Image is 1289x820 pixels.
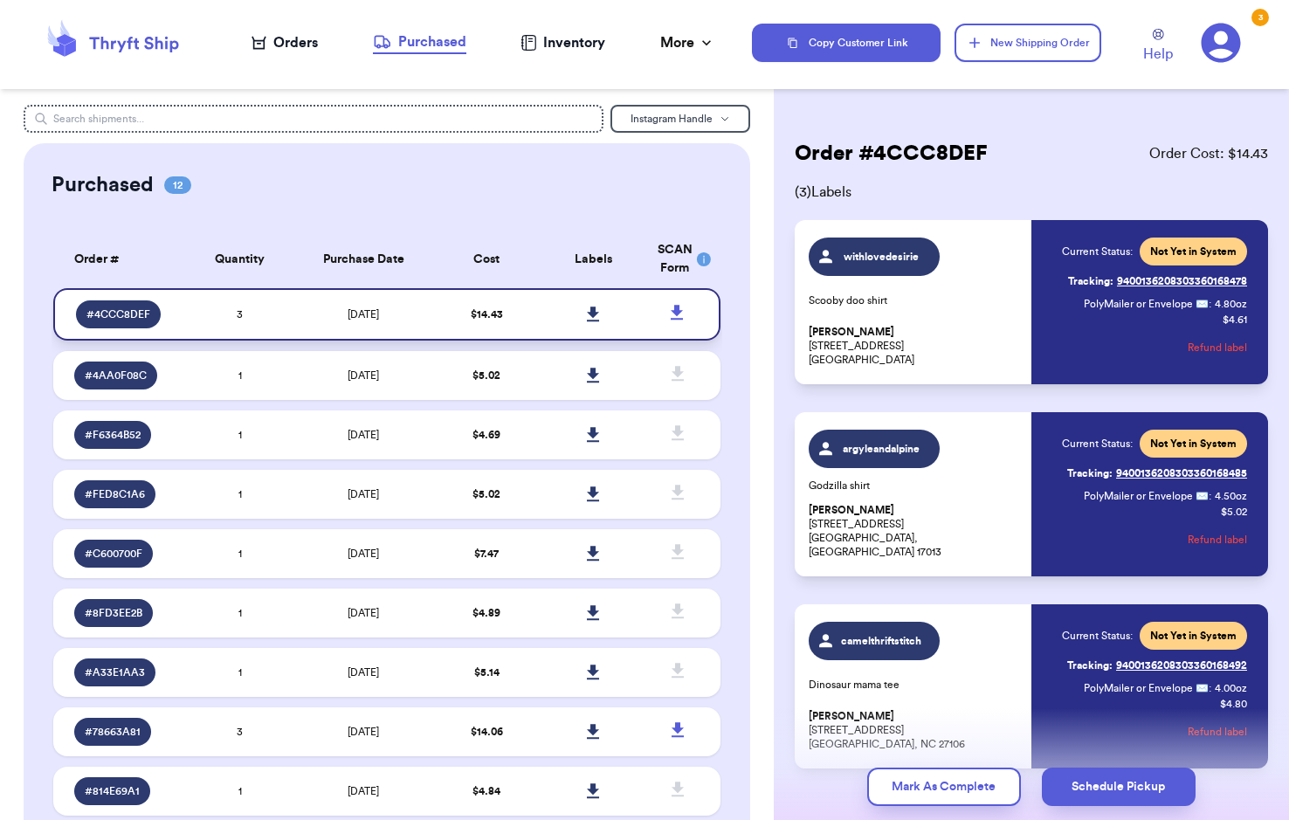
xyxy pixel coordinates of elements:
[1209,681,1211,695] span: :
[660,32,715,53] div: More
[867,768,1021,806] button: Mark As Complete
[471,727,503,737] span: $ 14.06
[1067,459,1247,487] a: Tracking:9400136208303360168485
[474,548,499,559] span: $ 7.47
[809,709,1021,751] p: [STREET_ADDRESS] [GEOGRAPHIC_DATA], NC 27106
[1084,491,1209,501] span: PolyMailer or Envelope ✉️
[471,309,503,320] span: $ 14.43
[795,140,988,168] h2: Order # 4CCC8DEF
[348,489,379,500] span: [DATE]
[348,667,379,678] span: [DATE]
[238,786,242,796] span: 1
[1062,629,1133,643] span: Current Status:
[238,667,242,678] span: 1
[658,241,700,278] div: SCAN Form
[809,678,1021,692] p: Dinosaur mama tee
[24,105,603,133] input: Search shipments...
[809,504,894,517] span: [PERSON_NAME]
[85,487,145,501] span: # FED8C1A6
[85,428,141,442] span: # F6364B52
[85,725,141,739] span: # 78663A81
[610,105,750,133] button: Instagram Handle
[238,370,242,381] span: 1
[955,24,1101,62] button: New Shipping Order
[348,430,379,440] span: [DATE]
[840,442,923,456] span: argyleandalpine
[472,489,500,500] span: $ 5.02
[1084,299,1209,309] span: PolyMailer or Envelope ✉️
[1062,437,1133,451] span: Current Status:
[238,430,242,440] span: 1
[85,606,142,620] span: # 8FD3EE2B
[85,784,140,798] span: # 814E69A1
[809,293,1021,307] p: Scooby doo shirt
[237,309,243,320] span: 3
[1215,297,1247,311] span: 4.80 oz
[1084,683,1209,693] span: PolyMailer or Envelope ✉️
[1067,466,1113,480] span: Tracking:
[752,24,941,62] button: Copy Customer Link
[1209,489,1211,503] span: :
[1221,505,1247,519] p: $ 5.02
[52,171,154,199] h2: Purchased
[186,231,293,288] th: Quantity
[373,31,466,54] a: Purchased
[53,231,187,288] th: Order #
[85,665,145,679] span: # A33E1AA3
[1067,651,1247,679] a: Tracking:9400136208303360168492
[238,489,242,500] span: 1
[1150,245,1237,258] span: Not Yet in System
[1209,297,1211,311] span: :
[348,608,379,618] span: [DATE]
[472,786,500,796] span: $ 4.84
[840,634,923,648] span: camelthriftstitch
[1188,713,1247,751] button: Refund label
[474,667,500,678] span: $ 5.14
[472,370,500,381] span: $ 5.02
[1143,29,1173,65] a: Help
[1150,437,1237,451] span: Not Yet in System
[520,32,605,53] a: Inventory
[809,325,1021,367] p: [STREET_ADDRESS] [GEOGRAPHIC_DATA]
[1220,697,1247,711] p: $ 4.80
[433,231,540,288] th: Cost
[1251,9,1269,26] div: 3
[348,370,379,381] span: [DATE]
[1201,23,1241,63] a: 3
[373,31,466,52] div: Purchased
[1062,245,1133,258] span: Current Status:
[348,727,379,737] span: [DATE]
[164,176,191,194] span: 12
[238,548,242,559] span: 1
[1068,274,1113,288] span: Tracking:
[795,182,1268,203] span: ( 3 ) Labels
[809,479,1021,493] p: Godzilla shirt
[252,32,318,53] a: Orders
[1067,658,1113,672] span: Tracking:
[1042,768,1196,806] button: Schedule Pickup
[1188,328,1247,367] button: Refund label
[1223,313,1247,327] p: $ 4.61
[1215,489,1247,503] span: 4.50 oz
[237,727,243,737] span: 3
[541,231,647,288] th: Labels
[348,786,379,796] span: [DATE]
[809,503,1021,559] p: [STREET_ADDRESS] [GEOGRAPHIC_DATA], [GEOGRAPHIC_DATA] 17013
[1150,629,1237,643] span: Not Yet in System
[1149,143,1268,164] span: Order Cost: $ 14.43
[1215,681,1247,695] span: 4.00 oz
[348,548,379,559] span: [DATE]
[293,231,434,288] th: Purchase Date
[85,547,142,561] span: # C600700F
[472,430,500,440] span: $ 4.69
[1188,520,1247,559] button: Refund label
[85,369,147,382] span: # 4AA0F08C
[840,250,923,264] span: withlovedesirie
[472,608,500,618] span: $ 4.89
[1068,267,1247,295] a: Tracking:9400136208303360168478
[809,710,894,723] span: [PERSON_NAME]
[348,309,379,320] span: [DATE]
[86,307,150,321] span: # 4CCC8DEF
